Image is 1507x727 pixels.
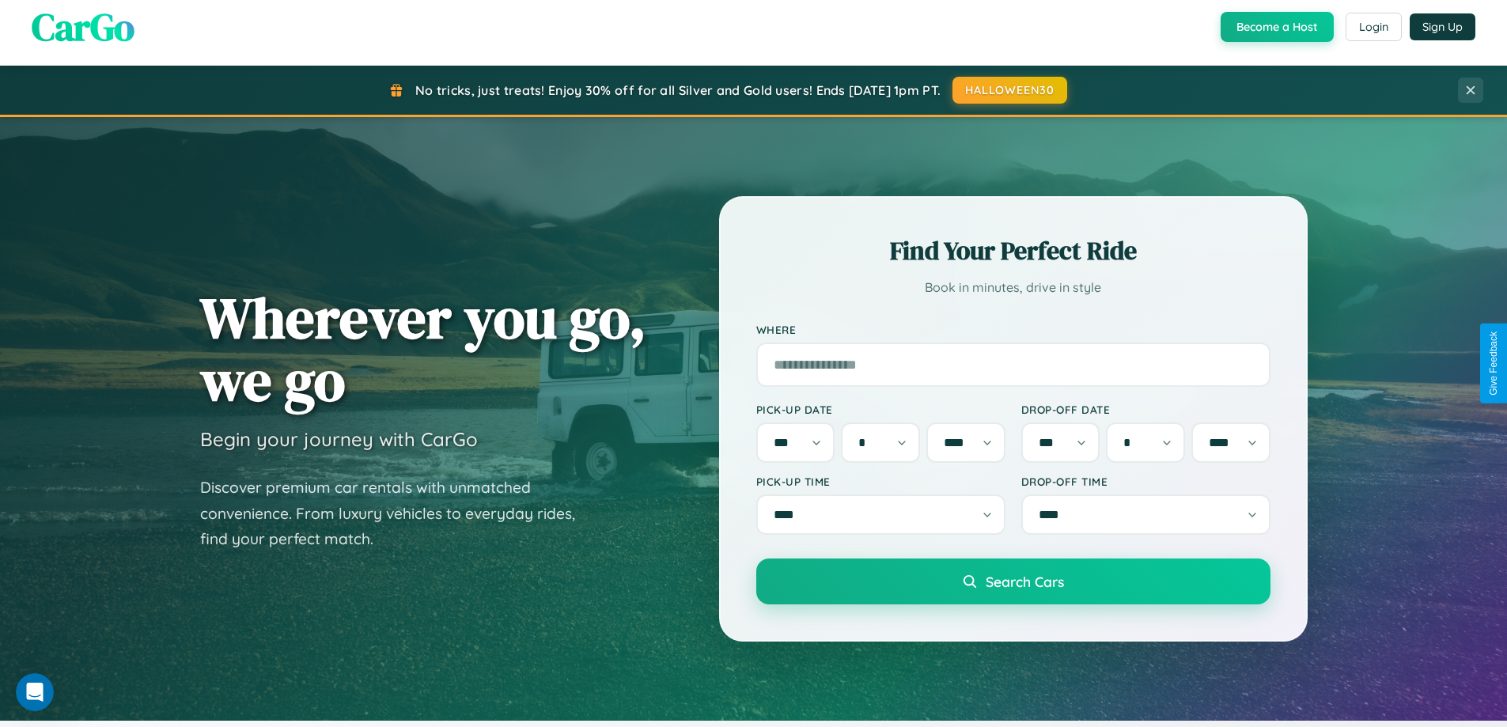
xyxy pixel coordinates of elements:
p: Book in minutes, drive in style [756,276,1270,299]
button: Become a Host [1221,12,1334,42]
button: Sign Up [1410,13,1475,40]
p: Discover premium car rentals with unmatched convenience. From luxury vehicles to everyday rides, ... [200,475,596,552]
iframe: Intercom live chat [16,673,54,711]
h1: Wherever you go, we go [200,286,646,411]
h3: Begin your journey with CarGo [200,427,478,451]
span: No tricks, just treats! Enjoy 30% off for all Silver and Gold users! Ends [DATE] 1pm PT. [415,82,941,98]
h2: Find Your Perfect Ride [756,233,1270,268]
span: Search Cars [986,573,1064,590]
label: Pick-up Time [756,475,1005,488]
label: Drop-off Date [1021,403,1270,416]
label: Drop-off Time [1021,475,1270,488]
label: Where [756,323,1270,336]
button: Search Cars [756,559,1270,604]
div: Give Feedback [1488,331,1499,396]
label: Pick-up Date [756,403,1005,416]
button: Login [1346,13,1402,41]
span: CarGo [32,1,134,53]
button: HALLOWEEN30 [952,77,1067,104]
